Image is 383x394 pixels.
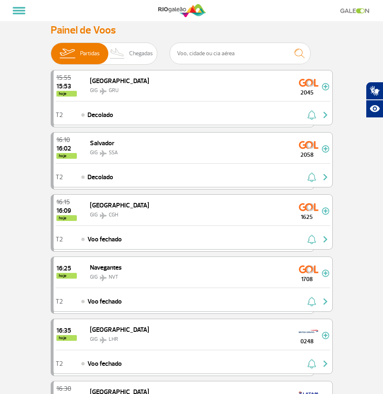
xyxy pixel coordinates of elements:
[322,270,329,277] img: mais-info-painel-voo.svg
[366,82,383,118] div: Plugin de acessibilidade da Hand Talk.
[56,207,77,214] span: 2025-09-25 16:09:06
[307,110,316,120] img: sino-painel-voo.svg
[56,145,77,152] span: 2025-09-25 16:02:00
[56,215,77,221] span: hoje
[56,327,77,334] span: 2025-09-25 16:35:00
[56,385,77,392] span: 2025-09-25 16:30:00
[320,172,330,182] img: seta-direita-painel-voo.svg
[299,138,318,151] img: GOL Transportes Aereos
[90,263,122,272] span: Navegantes
[87,359,122,369] span: Voo fechado
[129,43,153,64] span: Chegadas
[320,110,330,120] img: seta-direita-painel-voo.svg
[307,172,316,182] img: sino-painel-voo.svg
[109,336,118,342] span: LHR
[320,234,330,244] img: seta-direita-painel-voo.svg
[90,139,114,147] span: Salvador
[87,234,122,244] span: Voo fechado
[307,297,316,306] img: sino-painel-voo.svg
[56,299,63,304] span: T2
[90,87,98,94] span: GIG
[292,151,322,159] span: 2058
[307,234,316,244] img: sino-painel-voo.svg
[322,145,329,153] img: mais-info-painel-voo.svg
[170,43,311,64] input: Voo, cidade ou cia aérea
[90,326,149,334] span: [GEOGRAPHIC_DATA]
[292,88,322,97] span: 2045
[292,213,322,221] span: 1625
[299,325,318,338] img: British Airways
[366,100,383,118] button: Abrir recursos assistivos.
[109,274,118,280] span: NVT
[87,297,122,306] span: Voo fechado
[322,207,329,215] img: mais-info-painel-voo.svg
[56,153,77,159] span: hoje
[56,137,77,143] span: 2025-09-25 16:10:00
[56,74,77,81] span: 2025-09-25 15:55:00
[56,265,77,272] span: 2025-09-25 16:25:00
[56,273,77,279] span: hoje
[56,174,63,180] span: T2
[299,263,318,276] img: GOL Transportes Aereos
[322,83,329,90] img: mais-info-painel-voo.svg
[54,43,80,64] img: slider-embarque
[320,297,330,306] img: seta-direita-painel-voo.svg
[56,83,77,90] span: 2025-09-25 15:53:00
[90,77,149,85] span: [GEOGRAPHIC_DATA]
[109,212,118,218] span: CGH
[87,172,113,182] span: Decolado
[90,212,98,218] span: GIG
[322,332,329,339] img: mais-info-painel-voo.svg
[90,336,98,342] span: GIG
[56,112,63,118] span: T2
[56,199,77,205] span: 2025-09-25 16:15:00
[292,337,322,346] span: 0248
[292,275,322,284] span: 1708
[109,87,119,94] span: GRU
[90,149,98,156] span: GIG
[90,274,98,280] span: GIG
[80,43,100,64] span: Partidas
[56,361,63,367] span: T2
[366,82,383,100] button: Abrir tradutor de língua de sinais.
[307,359,316,369] img: sino-painel-voo.svg
[87,110,113,120] span: Decolado
[51,24,333,36] h3: Painel de Voos
[56,335,77,341] span: hoje
[56,91,77,97] span: hoje
[90,201,149,209] span: [GEOGRAPHIC_DATA]
[320,359,330,369] img: seta-direita-painel-voo.svg
[56,236,63,242] span: T2
[299,76,318,89] img: GOL Transportes Aereos
[109,149,118,156] span: SSA
[299,200,318,214] img: GOL Transportes Aereos
[105,43,130,64] img: slider-desembarque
